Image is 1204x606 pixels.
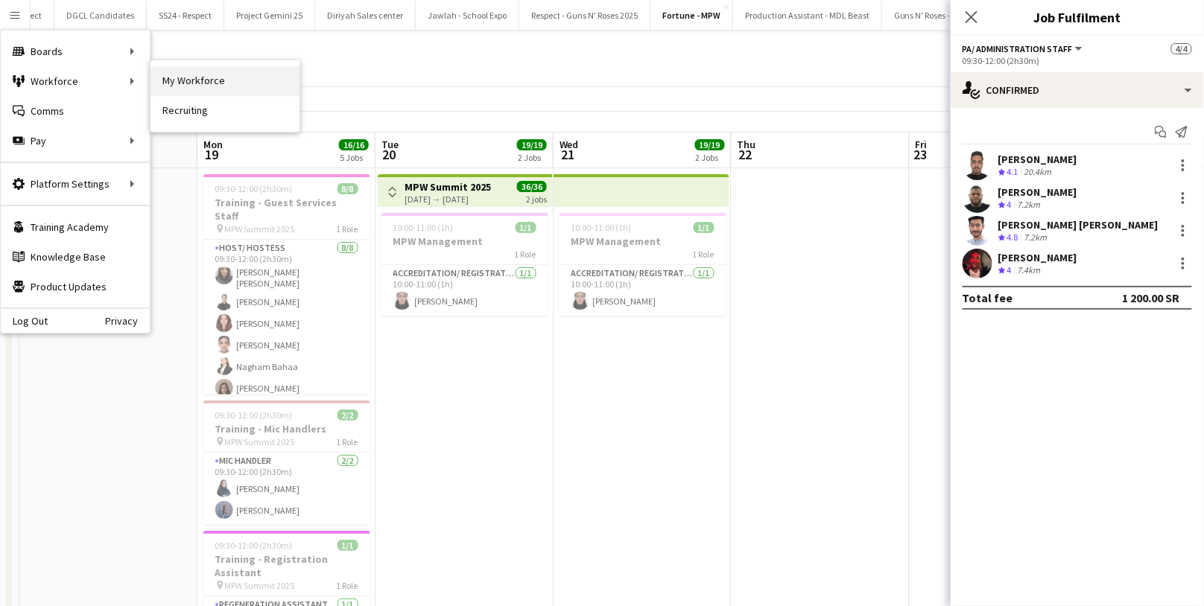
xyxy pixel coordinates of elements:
[1007,232,1018,243] span: 4.8
[405,194,491,205] div: [DATE] → [DATE]
[203,422,370,436] h3: Training - Mic Handlers
[315,1,416,30] button: Diriyah Sales center
[225,223,295,235] span: MPW Summit 2025
[560,235,726,248] h3: MPW Management
[105,315,150,327] a: Privacy
[518,152,546,163] div: 2 Jobs
[735,146,756,163] span: 22
[147,1,224,30] button: SS24 - Respect
[1123,290,1180,305] div: 1 200.00 SR
[526,192,547,205] div: 2 jobs
[150,66,300,96] a: My Workforce
[338,409,358,421] span: 2/2
[1,96,150,126] a: Comms
[571,222,632,233] span: 10:00-11:00 (1h)
[381,235,548,248] h3: MPW Management
[738,138,756,151] span: Thu
[695,139,725,150] span: 19/19
[1,242,150,272] a: Knowledge Base
[650,1,733,30] button: Fortune - MPW
[998,153,1077,166] div: [PERSON_NAME]
[963,43,1085,54] button: PA/ Administration Staff
[150,96,300,126] a: Recruiting
[405,180,491,194] h3: MPW Summit 2025
[215,409,293,421] span: 09:30-12:00 (2h30m)
[338,183,358,194] span: 8/8
[1,212,150,242] a: Training Academy
[381,138,399,151] span: Tue
[1007,199,1012,210] span: 4
[733,1,882,30] button: Production Assistant - MDL Beast
[516,222,536,233] span: 1/1
[201,146,223,163] span: 19
[1,272,150,302] a: Product Updates
[963,43,1073,54] span: PA/ Administration Staff
[916,138,928,151] span: Fri
[963,55,1192,66] div: 09:30-12:00 (2h30m)
[338,540,358,551] span: 1/1
[379,146,399,163] span: 20
[1,169,150,199] div: Platform Settings
[998,251,1077,264] div: [PERSON_NAME]
[517,181,547,192] span: 36/36
[215,540,293,551] span: 09:30-12:00 (2h30m)
[381,213,548,316] app-job-card: 10:00-11:00 (1h)1/1MPW Management1 RoleAccreditation/ Registration / Ticketing1/110:00-11:00 (1h)...
[1015,199,1044,211] div: 7.2km
[416,1,519,30] button: Jawlah - School Expo
[203,174,370,395] app-job-card: 09:30-12:00 (2h30m)8/8Training - Guest Services Staff MPW Summit 20251 RoleHost/ Hostess8/809:30-...
[54,1,147,30] button: DGCL Candidates
[337,436,358,447] span: 1 Role
[203,240,370,446] app-card-role: Host/ Hostess8/809:30-12:00 (2h30m)[PERSON_NAME] [PERSON_NAME][PERSON_NAME][PERSON_NAME][PERSON_N...
[696,152,724,163] div: 2 Jobs
[517,139,547,150] span: 19/19
[1,315,48,327] a: Log Out
[560,265,726,316] app-card-role: Accreditation/ Registration / Ticketing1/110:00-11:00 (1h)[PERSON_NAME]
[998,185,1077,199] div: [PERSON_NAME]
[693,249,715,260] span: 1 Role
[1015,264,1044,277] div: 7.4km
[1,36,150,66] div: Boards
[1007,264,1012,275] span: 4
[203,196,370,223] h3: Training - Guest Services Staff
[339,139,369,150] span: 16/16
[963,290,1013,305] div: Total fee
[560,138,579,151] span: Wed
[203,401,370,525] app-job-card: 09:30-12:00 (2h30m)2/2Training - Mic Handlers MPW Summit 20251 RoleMic Handler2/209:30-12:00 (2h3...
[694,222,715,233] span: 1/1
[340,152,368,163] div: 5 Jobs
[381,265,548,316] app-card-role: Accreditation/ Registration / Ticketing1/110:00-11:00 (1h)[PERSON_NAME]
[393,222,454,233] span: 10:00-11:00 (1h)
[225,580,295,591] span: MPW Summit 2025
[203,138,223,151] span: Mon
[1021,232,1051,244] div: 7.2km
[1,66,150,96] div: Workforce
[337,580,358,591] span: 1 Role
[1007,166,1018,177] span: 4.1
[215,183,293,194] span: 09:30-12:00 (2h30m)
[951,72,1204,108] div: Confirmed
[519,1,650,30] button: Respect - Guns N' Roses 2025
[560,213,726,316] app-job-card: 10:00-11:00 (1h)1/1MPW Management1 RoleAccreditation/ Registration / Ticketing1/110:00-11:00 (1h)...
[882,1,977,30] button: Guns N' Roses - VIB
[1,126,150,156] div: Pay
[1171,43,1192,54] span: 4/4
[224,1,315,30] button: Project Gemini 25
[515,249,536,260] span: 1 Role
[337,223,358,235] span: 1 Role
[225,436,295,447] span: MPW Summit 2025
[203,453,370,525] app-card-role: Mic Handler2/209:30-12:00 (2h30m)[PERSON_NAME][PERSON_NAME]
[203,552,370,579] h3: Training - Registration Assistant
[1021,166,1055,179] div: 20.4km
[998,218,1159,232] div: [PERSON_NAME] [PERSON_NAME]
[557,146,579,163] span: 21
[951,7,1204,27] h3: Job Fulfilment
[913,146,928,163] span: 23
